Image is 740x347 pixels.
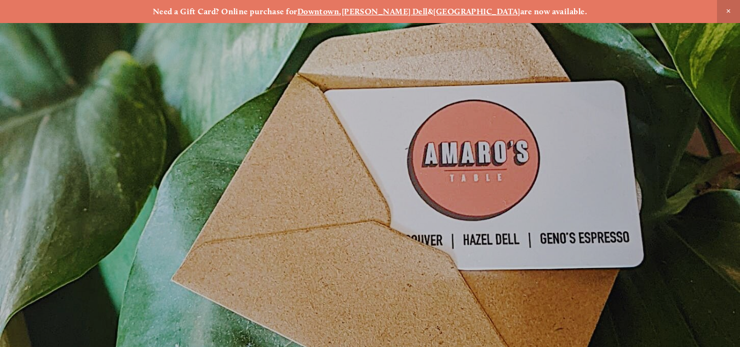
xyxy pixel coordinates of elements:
[339,7,341,16] strong: ,
[520,7,587,16] strong: are now available.
[153,7,297,16] strong: Need a Gift Card? Online purchase for
[342,7,428,16] a: [PERSON_NAME] Dell
[433,7,520,16] a: [GEOGRAPHIC_DATA]
[428,7,433,16] strong: &
[297,7,340,16] a: Downtown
